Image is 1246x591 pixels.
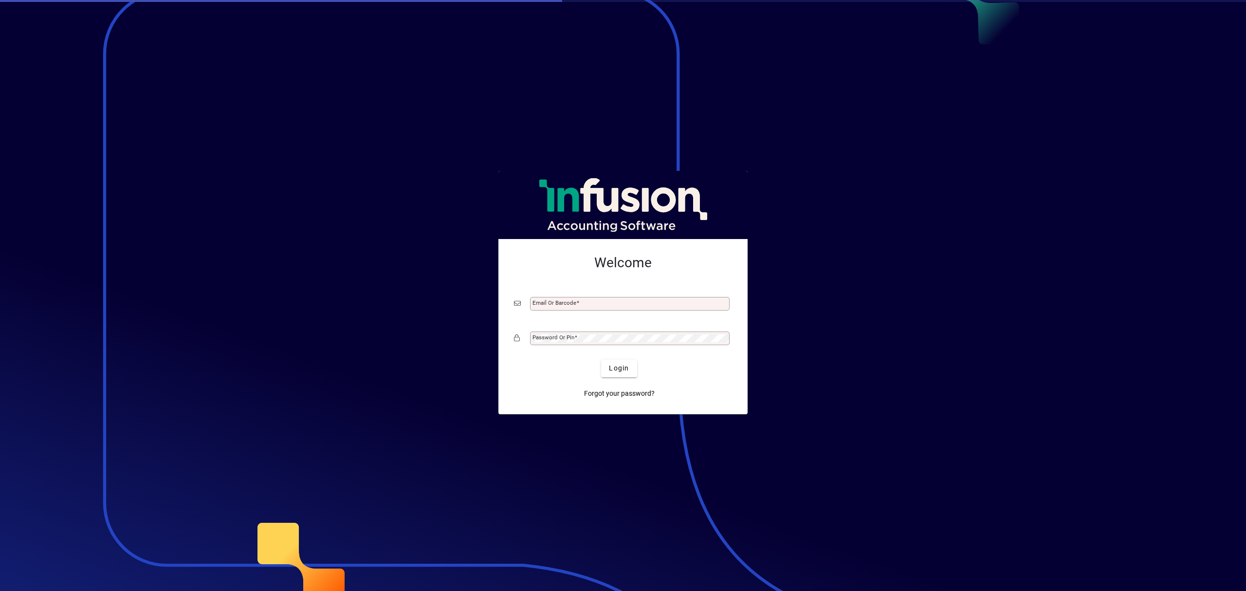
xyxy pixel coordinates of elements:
[609,363,629,373] span: Login
[580,385,659,403] a: Forgot your password?
[532,334,574,341] mat-label: Password or Pin
[514,255,732,271] h2: Welcome
[532,299,576,306] mat-label: Email or Barcode
[584,388,655,399] span: Forgot your password?
[601,360,637,377] button: Login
